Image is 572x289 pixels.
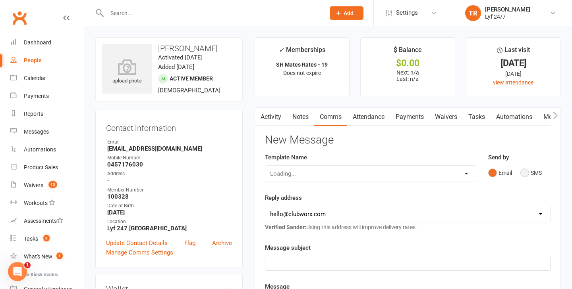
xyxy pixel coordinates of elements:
[255,108,287,126] a: Activity
[429,108,463,126] a: Waivers
[106,121,232,132] h3: Contact information
[24,200,48,206] div: Workouts
[265,243,311,253] label: Message subject
[10,141,84,159] a: Automations
[24,164,58,170] div: Product Sales
[396,4,418,22] span: Settings
[368,69,448,82] p: Next: n/a Last: n/a
[473,59,553,67] div: [DATE]
[107,202,232,210] div: Date of Birth
[10,105,84,123] a: Reports
[344,10,354,16] span: Add
[56,253,63,259] span: 1
[107,161,232,168] strong: 0457176030
[107,193,232,200] strong: 100328
[107,170,232,178] div: Address
[24,39,51,46] div: Dashboard
[158,54,203,61] time: Activated [DATE]
[43,235,50,241] span: 8
[265,153,307,162] label: Template Name
[48,181,57,188] span: 13
[24,57,42,63] div: People
[265,134,551,146] h3: New Message
[347,108,390,126] a: Attendance
[24,75,46,81] div: Calendar
[265,193,302,203] label: Reply address
[314,108,347,126] a: Comms
[265,224,417,230] span: Using this address will improve delivery rates.
[24,253,52,260] div: What's New
[158,87,220,94] span: [DEMOGRAPHIC_DATA]
[287,108,314,126] a: Notes
[497,45,530,59] div: Last visit
[107,145,232,152] strong: [EMAIL_ADDRESS][DOMAIN_NAME]
[107,177,232,184] strong: -
[158,63,194,71] time: Added [DATE]
[24,262,31,268] span: 1
[24,235,38,242] div: Tasks
[107,138,232,146] div: Email
[24,182,43,188] div: Waivers
[10,52,84,69] a: People
[10,159,84,176] a: Product Sales
[10,212,84,230] a: Assessments
[485,6,530,13] div: [PERSON_NAME]
[24,111,43,117] div: Reports
[107,225,232,232] strong: Lyf 247 [GEOGRAPHIC_DATA]
[8,262,27,281] iframe: Intercom live chat
[107,209,232,216] strong: [DATE]
[106,248,173,257] a: Manage Comms Settings
[520,165,542,180] button: SMS
[265,224,306,230] strong: Verified Sender:
[170,75,213,82] span: Active member
[24,93,49,99] div: Payments
[463,108,491,126] a: Tasks
[24,128,49,135] div: Messages
[394,45,422,59] div: $ Balance
[493,79,533,86] a: view attendance
[10,8,29,28] a: Clubworx
[390,108,429,126] a: Payments
[24,218,63,224] div: Assessments
[488,153,509,162] label: Send by
[104,8,319,19] input: Search...
[107,154,232,162] div: Mobile Number
[10,194,84,212] a: Workouts
[10,176,84,194] a: Waivers 13
[368,59,448,67] div: $0.00
[10,34,84,52] a: Dashboard
[106,238,168,248] a: Update Contact Details
[107,186,232,194] div: Member Number
[107,218,232,226] div: Location
[10,69,84,87] a: Calendar
[279,45,325,59] div: Memberships
[24,146,56,153] div: Automations
[485,13,530,20] div: Lyf 24/7
[102,59,152,85] div: upload photo
[10,230,84,248] a: Tasks 8
[473,69,553,78] div: [DATE]
[102,44,236,53] h3: [PERSON_NAME]
[276,61,328,68] strong: SH Mates Rates - 19
[279,46,284,54] i: ✓
[465,5,481,21] div: TR
[184,238,195,248] a: Flag
[10,123,84,141] a: Messages
[488,165,512,180] button: Email
[330,6,363,20] button: Add
[10,87,84,105] a: Payments
[10,248,84,266] a: What's New1
[212,238,232,248] a: Archive
[491,108,538,126] a: Automations
[283,70,321,76] span: Does not expire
